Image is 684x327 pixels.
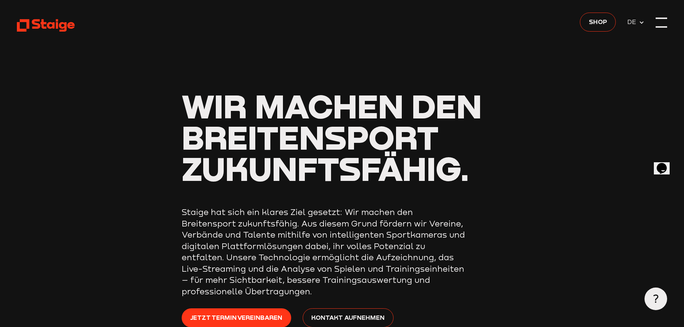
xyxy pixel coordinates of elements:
[182,86,482,188] span: Wir machen den Breitensport zukunftsfähig.
[580,13,616,32] a: Shop
[190,313,282,323] span: Jetzt Termin vereinbaren
[654,153,677,174] iframe: chat widget
[627,17,639,27] span: DE
[589,17,607,27] span: Shop
[311,313,385,323] span: Kontakt aufnehmen
[182,206,469,297] p: Staige hat sich ein klares Ziel gesetzt: Wir machen den Breitensport zukunftsfähig. Aus diesem Gr...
